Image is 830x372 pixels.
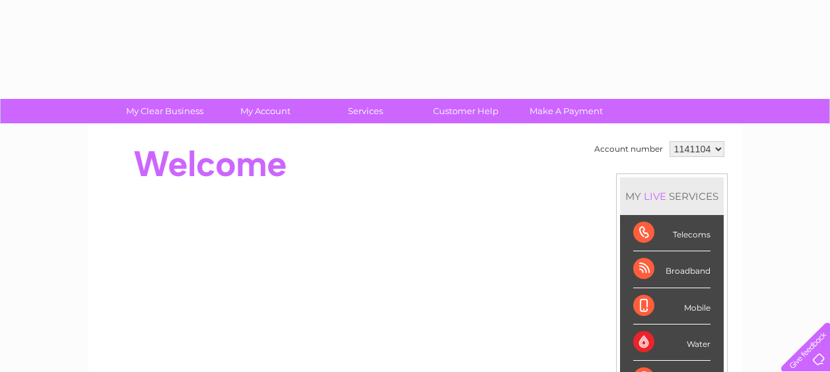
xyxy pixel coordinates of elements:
[211,99,320,123] a: My Account
[591,138,666,160] td: Account number
[620,177,724,215] div: MY SERVICES
[633,288,710,325] div: Mobile
[641,190,669,202] div: LIVE
[110,99,219,123] a: My Clear Business
[411,99,520,123] a: Customer Help
[633,325,710,361] div: Water
[633,251,710,288] div: Broadband
[633,215,710,251] div: Telecoms
[512,99,621,123] a: Make A Payment
[311,99,420,123] a: Services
